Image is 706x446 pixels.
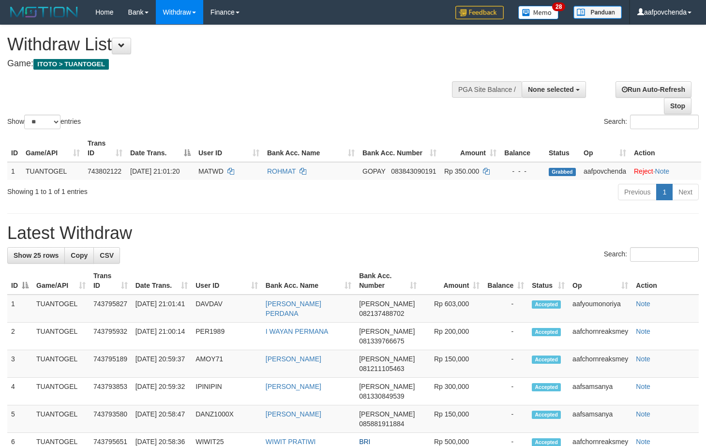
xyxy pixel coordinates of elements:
td: · [630,162,701,180]
th: Bank Acc. Name: activate to sort column ascending [262,267,355,295]
td: Rp 200,000 [421,323,483,350]
span: Copy 085881911884 to clipboard [359,420,404,428]
input: Search: [630,115,699,129]
td: Rp 150,000 [421,405,483,433]
th: Date Trans.: activate to sort column ascending [132,267,192,295]
span: Grabbed [549,168,576,176]
td: aafchornreaksmey [569,323,632,350]
img: Feedback.jpg [455,6,504,19]
span: GOPAY [362,167,385,175]
th: Bank Acc. Name: activate to sort column ascending [263,134,359,162]
span: [PERSON_NAME] [359,383,415,390]
th: User ID: activate to sort column ascending [195,134,263,162]
th: Balance [500,134,545,162]
td: Rp 603,000 [421,295,483,323]
td: 743795189 [90,350,132,378]
div: PGA Site Balance / [452,81,522,98]
td: TUANTOGEL [32,323,90,350]
td: [DATE] 20:59:32 [132,378,192,405]
a: [PERSON_NAME] [266,410,321,418]
td: Rp 300,000 [421,378,483,405]
th: Op: activate to sort column ascending [569,267,632,295]
td: TUANTOGEL [32,350,90,378]
td: DANZ1000X [192,405,262,433]
a: Copy [64,247,94,264]
th: ID [7,134,22,162]
span: None selected [528,86,574,93]
td: 743793853 [90,378,132,405]
span: Copy 081339766675 to clipboard [359,337,404,345]
span: Accepted [532,356,561,364]
th: Status: activate to sort column ascending [528,267,569,295]
span: Accepted [532,300,561,309]
a: Note [636,383,650,390]
th: User ID: activate to sort column ascending [192,267,262,295]
span: Rp 350.000 [444,167,479,175]
td: TUANTOGEL [22,162,84,180]
a: [PERSON_NAME] [266,383,321,390]
span: [PERSON_NAME] [359,410,415,418]
span: ITOTO > TUANTOGEL [33,59,109,70]
span: Accepted [532,328,561,336]
a: Run Auto-Refresh [616,81,691,98]
div: Showing 1 to 1 of 1 entries [7,183,287,196]
span: [PERSON_NAME] [359,327,415,335]
th: Bank Acc. Number: activate to sort column ascending [355,267,421,295]
td: - [483,295,528,323]
td: - [483,350,528,378]
th: Amount: activate to sort column ascending [440,134,500,162]
span: 28 [552,2,565,11]
td: - [483,405,528,433]
a: Note [636,327,650,335]
td: aafsamsanya [569,378,632,405]
a: Note [636,355,650,363]
td: aafyoumonoriya [569,295,632,323]
a: Note [655,167,670,175]
span: [PERSON_NAME] [359,355,415,363]
label: Show entries [7,115,81,129]
td: TUANTOGEL [32,378,90,405]
td: aafpovchenda [580,162,630,180]
td: - [483,378,528,405]
th: Action [632,267,699,295]
a: [PERSON_NAME] PERDANA [266,300,321,317]
th: Amount: activate to sort column ascending [421,267,483,295]
a: Reject [634,167,653,175]
td: 743795827 [90,295,132,323]
th: Balance: activate to sort column ascending [483,267,528,295]
span: 743802122 [88,167,121,175]
a: Show 25 rows [7,247,65,264]
td: 2 [7,323,32,350]
label: Search: [604,115,699,129]
td: aafchornreaksmey [569,350,632,378]
a: [PERSON_NAME] [266,355,321,363]
td: 5 [7,405,32,433]
a: Stop [664,98,691,114]
span: Copy 081330849539 to clipboard [359,392,404,400]
h4: Game: [7,59,461,69]
td: [DATE] 21:01:41 [132,295,192,323]
span: Copy 083843090191 to clipboard [391,167,436,175]
span: Accepted [532,383,561,391]
th: ID: activate to sort column descending [7,267,32,295]
a: CSV [93,247,120,264]
th: Op: activate to sort column ascending [580,134,630,162]
a: ROHMAT [267,167,296,175]
th: Status [545,134,580,162]
a: Previous [618,184,657,200]
td: PER1989 [192,323,262,350]
td: 1 [7,162,22,180]
a: Note [636,410,650,418]
button: None selected [522,81,586,98]
td: AMOY71 [192,350,262,378]
select: Showentries [24,115,60,129]
td: 3 [7,350,32,378]
th: Game/API: activate to sort column ascending [22,134,84,162]
td: [DATE] 20:59:37 [132,350,192,378]
td: TUANTOGEL [32,405,90,433]
span: Copy 081211105463 to clipboard [359,365,404,372]
td: 4 [7,378,32,405]
label: Search: [604,247,699,262]
span: MATWD [198,167,224,175]
input: Search: [630,247,699,262]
